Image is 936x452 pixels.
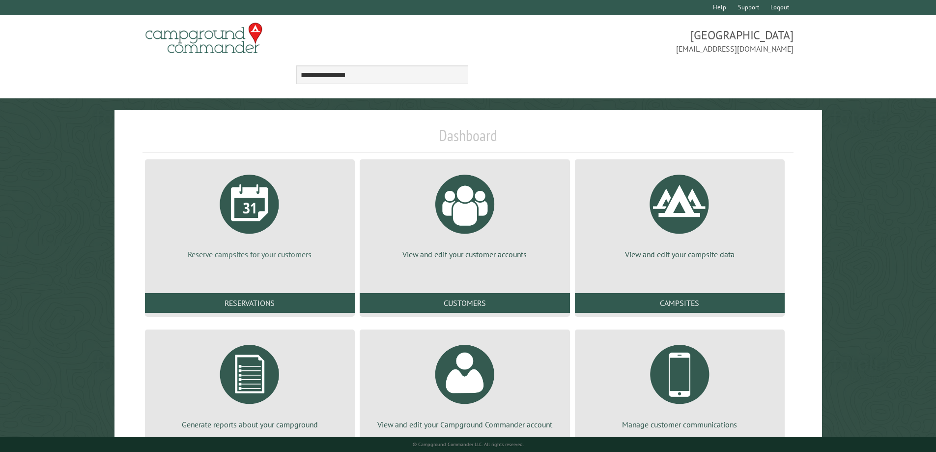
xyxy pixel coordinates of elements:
[371,419,558,430] p: View and edit your Campground Commander account
[587,167,773,260] a: View and edit your campsite data
[360,293,569,313] a: Customers
[468,27,794,55] span: [GEOGRAPHIC_DATA] [EMAIL_ADDRESS][DOMAIN_NAME]
[413,441,524,448] small: © Campground Commander LLC. All rights reserved.
[145,293,355,313] a: Reservations
[371,249,558,260] p: View and edit your customer accounts
[142,126,794,153] h1: Dashboard
[157,419,343,430] p: Generate reports about your campground
[587,249,773,260] p: View and edit your campsite data
[575,293,785,313] a: Campsites
[157,337,343,430] a: Generate reports about your campground
[157,249,343,260] p: Reserve campsites for your customers
[157,167,343,260] a: Reserve campsites for your customers
[587,419,773,430] p: Manage customer communications
[371,167,558,260] a: View and edit your customer accounts
[587,337,773,430] a: Manage customer communications
[371,337,558,430] a: View and edit your Campground Commander account
[142,19,265,58] img: Campground Commander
